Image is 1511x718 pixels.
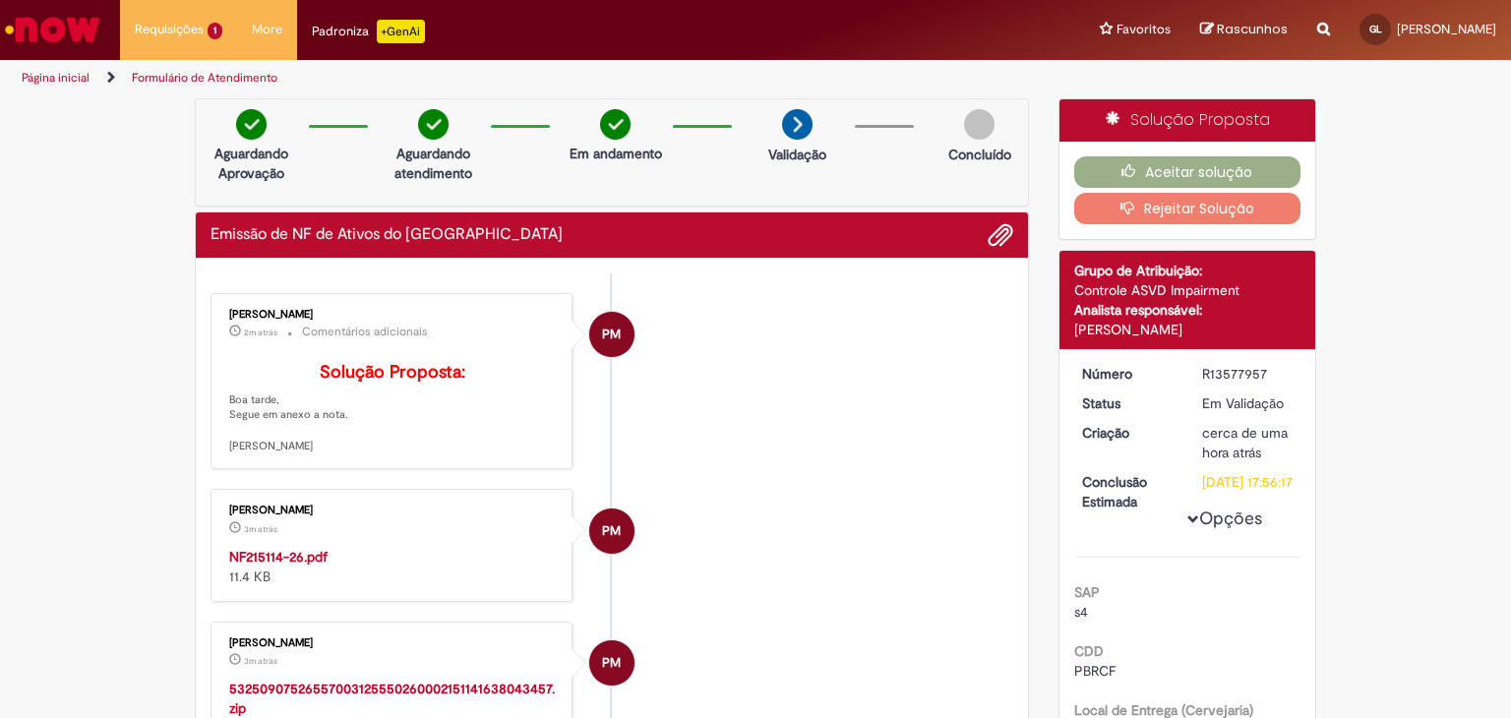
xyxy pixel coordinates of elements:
span: cerca de uma hora atrás [1202,424,1288,461]
b: CDD [1074,642,1104,660]
div: Grupo de Atribuição: [1074,261,1301,280]
div: Em Validação [1202,393,1294,413]
div: Paola Machado [589,640,635,686]
ul: Trilhas de página [15,60,993,96]
div: Paola Machado [589,312,635,357]
span: [PERSON_NAME] [1397,21,1496,37]
span: GL [1369,23,1382,35]
img: arrow-next.png [782,109,813,140]
dt: Criação [1067,423,1188,443]
span: Requisições [135,20,204,39]
img: check-circle-green.png [600,109,631,140]
time: 29/09/2025 17:22:20 [244,655,277,667]
span: PM [602,311,621,358]
span: 3m atrás [244,523,277,535]
dt: Status [1067,393,1188,413]
div: 29/09/2025 15:56:14 [1202,423,1294,462]
a: NF215114-26.pdf [229,548,328,566]
div: [PERSON_NAME] [229,505,557,516]
a: Página inicial [22,70,90,86]
span: 2m atrás [244,327,277,338]
span: PBRCF [1074,662,1116,680]
img: ServiceNow [2,10,103,49]
div: R13577957 [1202,364,1294,384]
span: 1 [208,23,222,39]
time: 29/09/2025 17:22:24 [244,327,277,338]
div: Analista responsável: [1074,300,1301,320]
span: More [252,20,282,39]
img: img-circle-grey.png [964,109,995,140]
button: Rejeitar Solução [1074,193,1301,224]
button: Aceitar solução [1074,156,1301,188]
p: Boa tarde, Segue em anexo a nota. [PERSON_NAME] [229,363,557,454]
div: Paola Machado [589,509,635,554]
div: Controle ASVD Impairment [1074,280,1301,300]
div: [PERSON_NAME] [1074,320,1301,339]
div: [PERSON_NAME] [229,309,557,321]
time: 29/09/2025 15:56:14 [1202,424,1288,461]
p: +GenAi [377,20,425,43]
button: Adicionar anexos [988,222,1013,248]
span: s4 [1074,603,1088,621]
span: 3m atrás [244,655,277,667]
div: [DATE] 17:56:17 [1202,472,1294,492]
span: Favoritos [1117,20,1171,39]
b: SAP [1074,583,1100,601]
img: check-circle-green.png [236,109,267,140]
time: 29/09/2025 17:22:20 [244,523,277,535]
span: PM [602,508,621,555]
span: Rascunhos [1217,20,1288,38]
p: Em andamento [570,144,662,163]
dt: Conclusão Estimada [1067,472,1188,511]
h2: Emissão de NF de Ativos do ASVD Histórico de tíquete [211,226,563,244]
a: Rascunhos [1200,21,1288,39]
p: Aguardando Aprovação [204,144,299,183]
div: Padroniza [312,20,425,43]
b: Solução Proposta: [320,361,465,384]
p: Validação [768,145,826,164]
small: Comentários adicionais [302,324,428,340]
a: Formulário de Atendimento [132,70,277,86]
div: [PERSON_NAME] [229,637,557,649]
a: 53250907526557003125550260002151141638043457.zip [229,680,555,717]
div: Solução Proposta [1059,99,1316,142]
p: Aguardando atendimento [386,144,481,183]
div: 11.4 KB [229,547,557,586]
span: PM [602,639,621,687]
dt: Número [1067,364,1188,384]
p: Concluído [948,145,1011,164]
img: check-circle-green.png [418,109,449,140]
